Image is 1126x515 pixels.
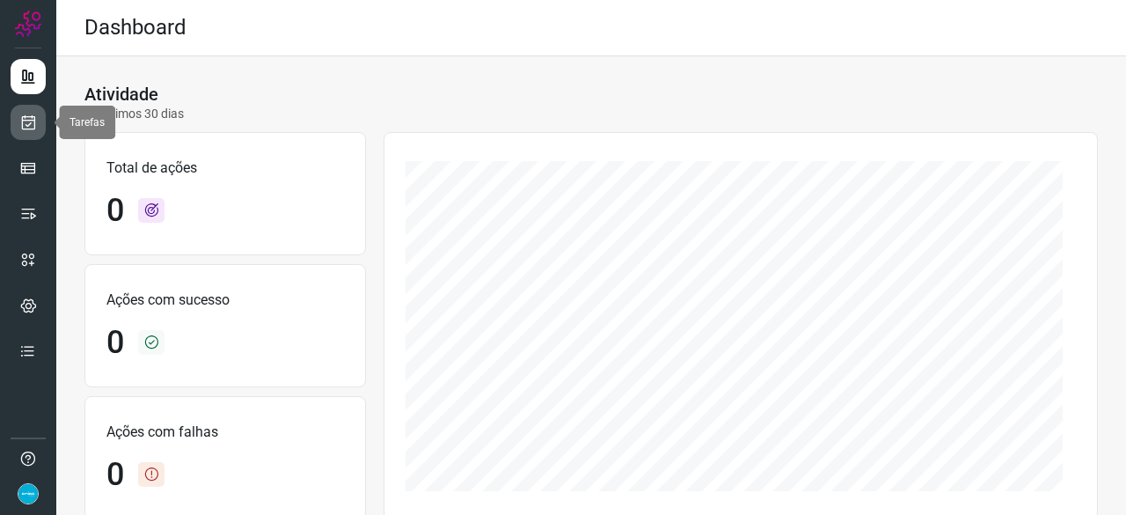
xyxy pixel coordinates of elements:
p: Total de ações [106,158,344,179]
p: Ações com sucesso [106,290,344,311]
p: Últimos 30 dias [84,105,184,123]
img: 4352b08165ebb499c4ac5b335522ff74.png [18,483,39,504]
span: Tarefas [69,116,105,129]
img: Logo [15,11,41,37]
h2: Dashboard [84,15,186,40]
h1: 0 [106,456,124,494]
h1: 0 [106,324,124,362]
p: Ações com falhas [106,422,344,443]
h1: 0 [106,192,124,230]
h3: Atividade [84,84,158,105]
